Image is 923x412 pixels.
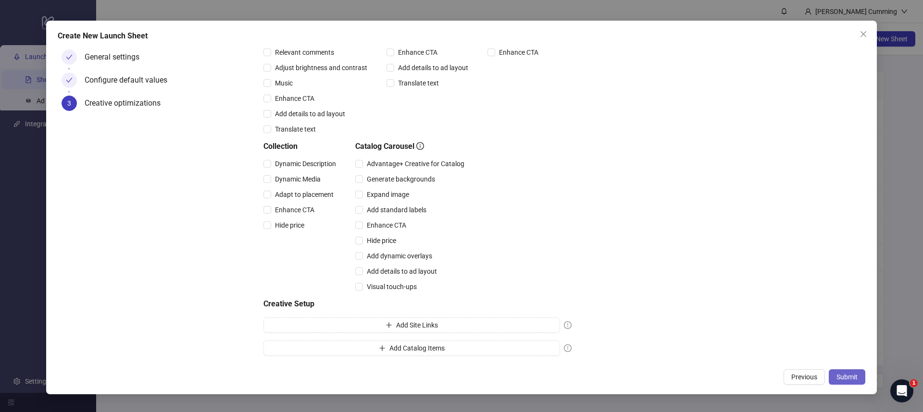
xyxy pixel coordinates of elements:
[271,62,371,73] span: Adjust brightness and contrast
[363,189,413,200] span: Expand image
[271,174,324,184] span: Dynamic Media
[394,78,443,88] span: Translate text
[271,220,308,230] span: Hide price
[271,109,349,119] span: Add details to ad layout
[829,369,865,385] button: Submit
[355,141,468,152] h5: Catalog Carousel
[856,26,871,42] button: Close
[495,47,542,58] span: Enhance CTA
[263,141,340,152] h5: Collection
[564,344,572,352] span: exclamation-circle
[85,96,168,111] div: Creative optimizations
[271,158,340,169] span: Dynamic Description
[66,54,73,61] span: check
[363,174,439,184] span: Generate backgrounds
[85,49,147,65] div: General settings
[564,321,572,329] span: exclamation-circle
[271,205,318,215] span: Enhance CTA
[263,298,572,310] h5: Creative Setup
[271,78,297,88] span: Music
[860,30,867,38] span: close
[66,77,73,84] span: check
[263,340,560,356] button: Add Catalog Items
[271,47,338,58] span: Relevant comments
[363,158,468,169] span: Advantage+ Creative for Catalog
[784,369,825,385] button: Previous
[363,251,436,261] span: Add dynamic overlays
[389,344,445,352] span: Add Catalog Items
[836,373,858,381] span: Submit
[363,220,410,230] span: Enhance CTA
[271,124,320,134] span: Translate text
[271,189,337,200] span: Adapt to placement
[394,62,472,73] span: Add details to ad layout
[363,205,430,215] span: Add standard labels
[363,266,441,277] span: Add details to ad layout
[386,322,392,328] span: plus
[271,93,318,104] span: Enhance CTA
[58,30,865,42] div: Create New Launch Sheet
[394,47,441,58] span: Enhance CTA
[67,99,71,107] span: 3
[363,235,400,246] span: Hide price
[416,142,424,150] span: info-circle
[791,373,817,381] span: Previous
[263,317,560,333] button: Add Site Links
[396,321,438,329] span: Add Site Links
[85,73,175,88] div: Configure default values
[910,379,918,387] span: 1
[890,379,913,402] iframe: Intercom live chat
[379,345,386,351] span: plus
[363,281,421,292] span: Visual touch-ups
